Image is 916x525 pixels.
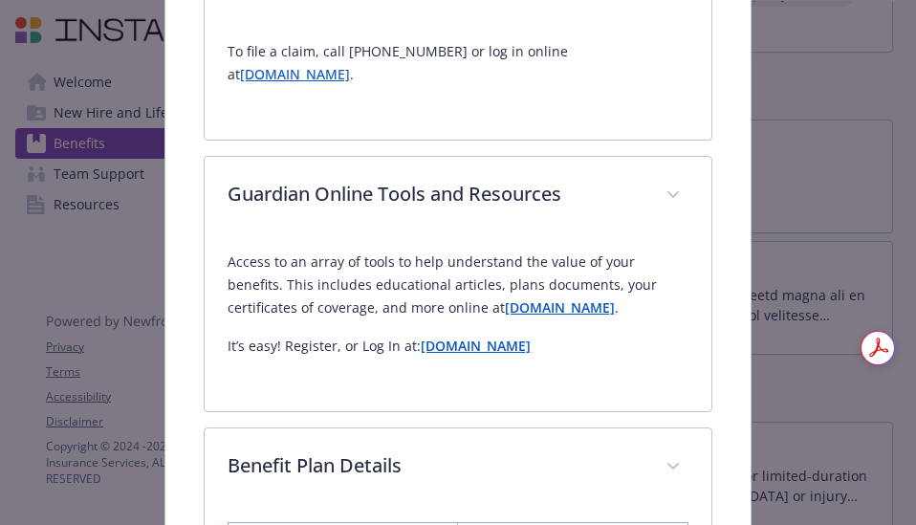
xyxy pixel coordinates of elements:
a: [DOMAIN_NAME] [240,65,350,83]
div: Guardian Online Tools and Resources [205,235,710,411]
p: Guardian Online Tools and Resources [228,180,642,208]
p: To file a claim, call [PHONE_NUMBER] or log in online at . [228,40,687,86]
div: How To File a Claim [205,25,710,140]
p: It’s easy! Register, or Log In at: [228,335,687,358]
a: [DOMAIN_NAME] [421,337,531,355]
p: Benefit Plan Details [228,451,642,480]
p: Access to an array of tools to help understand the value of your benefits. This includes educatio... [228,251,687,319]
div: Guardian Online Tools and Resources [205,157,710,235]
a: [DOMAIN_NAME] [505,298,615,317]
div: Benefit Plan Details [205,428,710,507]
